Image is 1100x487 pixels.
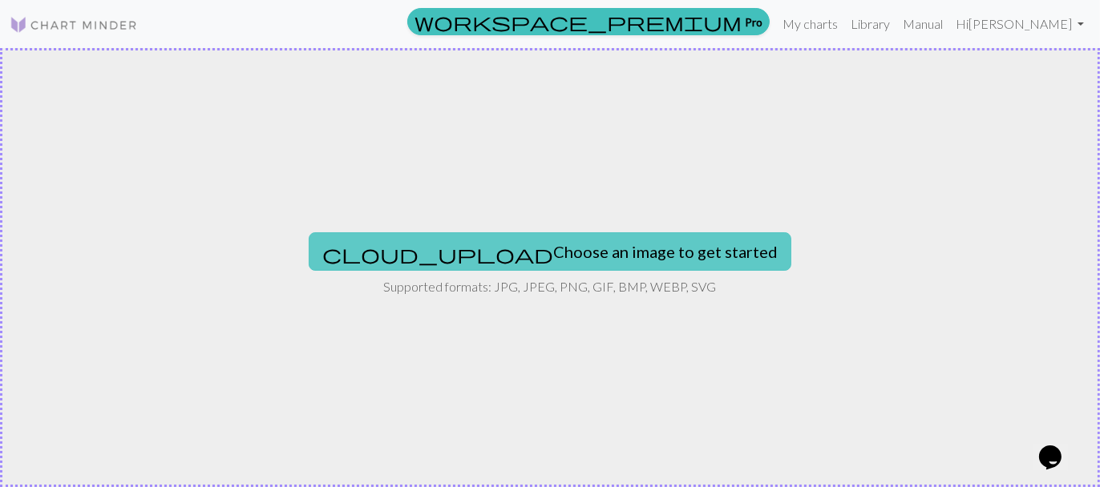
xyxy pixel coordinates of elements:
iframe: chat widget [1033,423,1084,471]
p: Supported formats: JPG, JPEG, PNG, GIF, BMP, WEBP, SVG [384,277,717,296]
a: Library [844,8,896,40]
a: Manual [896,8,949,40]
span: cloud_upload [322,243,553,265]
a: Pro [407,8,770,35]
button: Choose an image to get started [309,232,791,271]
a: Hi[PERSON_NAME] [949,8,1090,40]
span: workspace_premium [415,10,742,33]
a: My charts [776,8,844,40]
img: Logo [10,15,138,34]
